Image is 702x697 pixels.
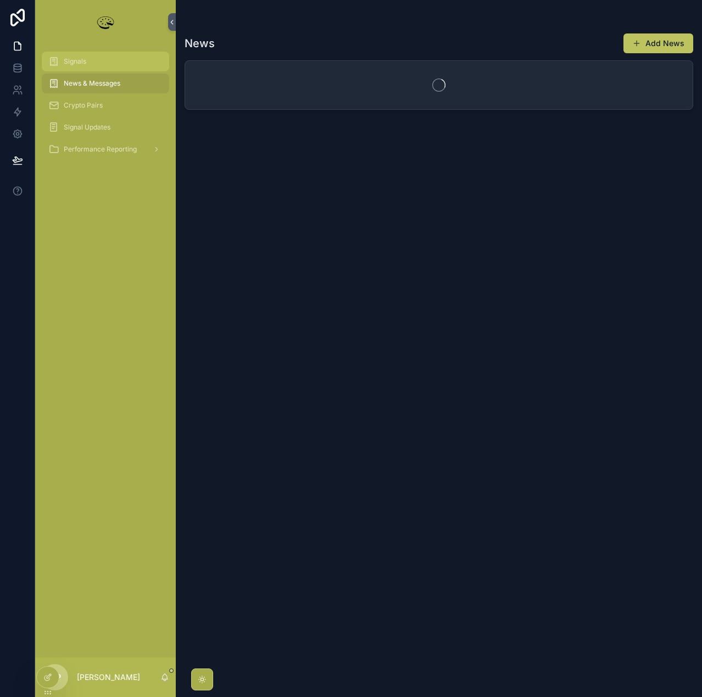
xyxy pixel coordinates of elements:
[64,123,110,132] span: Signal Updates
[77,672,140,683] p: [PERSON_NAME]
[64,79,120,88] span: News & Messages
[42,95,169,115] a: Crypto Pairs
[42,74,169,93] a: News & Messages
[94,13,116,31] img: App logo
[64,57,86,66] span: Signals
[35,44,176,173] div: scrollable content
[185,36,215,51] h1: News
[64,145,137,154] span: Performance Reporting
[42,139,169,159] a: Performance Reporting
[623,33,693,53] button: Add News
[42,52,169,71] a: Signals
[42,117,169,137] a: Signal Updates
[64,101,103,110] span: Crypto Pairs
